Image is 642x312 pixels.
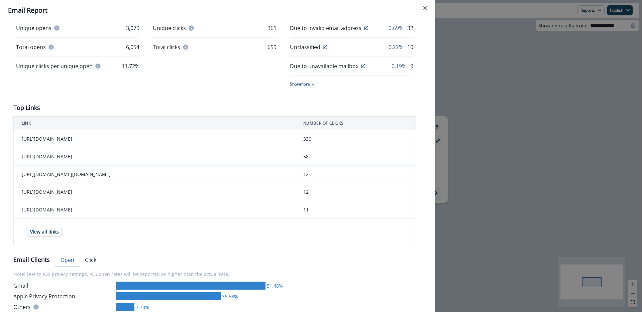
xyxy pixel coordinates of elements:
p: 3,079 [126,24,139,32]
p: 9 [410,62,413,70]
button: View all links [27,227,62,237]
p: Total clicks [153,43,180,51]
p: Note: Due to iOS privacy settings, iOS open rates will be reported as higher than the actual rate. [13,267,416,282]
th: NUMBER OF CLICKS [295,117,416,130]
p: Show more [290,81,310,87]
p: 32 [407,24,413,32]
td: 12 [295,166,416,183]
td: 12 [295,183,416,201]
div: Email Report [8,5,427,15]
div: Apple Privacy Protection [13,292,113,300]
td: [URL][DOMAIN_NAME] [14,148,295,166]
td: 11 [295,201,416,219]
p: Total opens [16,43,46,51]
td: [URL][DOMAIN_NAME] [14,130,295,148]
div: 51.45% [265,282,283,289]
p: 10 [407,43,413,51]
p: 11.72% [122,62,139,70]
p: Unique clicks per unique open [16,62,93,70]
div: 7.78% [134,304,149,311]
p: Unique clicks [153,24,186,32]
p: Top Links [13,103,40,112]
div: Gmail [13,282,113,290]
p: Unique opens [16,24,51,32]
div: 36.58% [221,293,238,300]
p: Due to invalid email address [290,24,361,32]
p: Email Clients [13,255,50,264]
td: [URL][DOMAIN_NAME] [14,183,295,201]
p: 659 [267,43,277,51]
button: Close [420,3,431,13]
p: 0.22% [389,43,403,51]
p: View all links [30,229,59,235]
p: 0.69% [389,24,403,32]
th: LINK [14,117,295,130]
p: 6,054 [126,43,139,51]
td: [URL][DOMAIN_NAME] [14,201,295,219]
p: 361 [267,24,277,32]
td: 58 [295,148,416,166]
p: Unclassified [290,43,320,51]
button: Click [80,253,102,267]
button: Open [55,253,80,267]
td: [URL][DOMAIN_NAME][DOMAIN_NAME] [14,166,295,183]
div: Others [13,303,113,311]
td: 330 [295,130,416,148]
p: Due to unavailable mailbox [290,62,358,70]
p: 0.19% [392,62,406,70]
